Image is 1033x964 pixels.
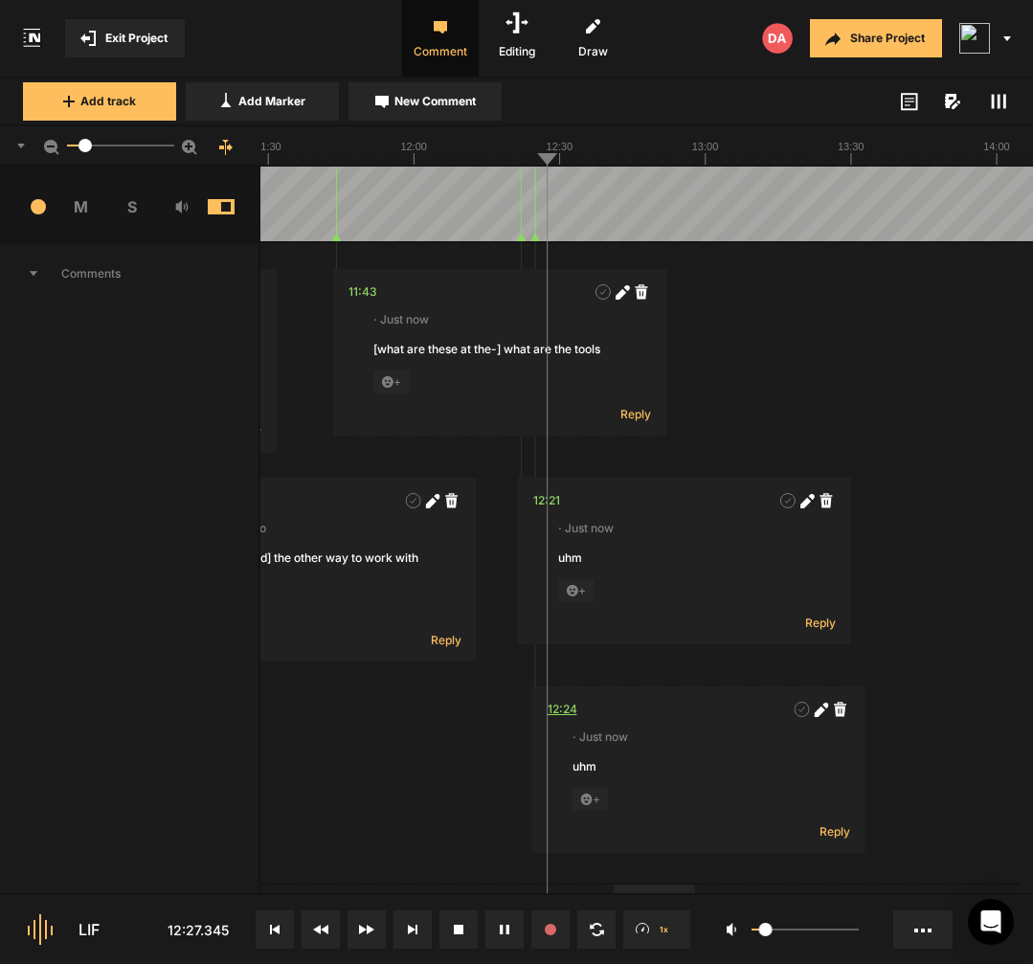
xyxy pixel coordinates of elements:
[623,910,690,949] button: 1x
[79,918,100,941] div: LIF
[620,406,651,422] span: Reply
[184,520,266,537] span: · 2 minutes ago
[348,82,502,121] button: New Comment
[762,23,793,54] img: letters
[168,922,229,938] span: 12:27.345
[400,141,427,152] text: 12:00
[573,758,825,775] div: uhm
[348,282,377,302] div: 11:43.931
[23,82,176,121] button: Add track
[373,341,626,358] div: [what are these at the-] what are the tools
[573,788,609,811] span: +
[968,899,1014,945] div: Open Intercom Messenger
[838,141,865,152] text: 13:30
[105,30,168,47] span: Exit Project
[56,195,107,218] span: M
[80,93,136,110] span: Add track
[394,93,476,110] span: New Comment
[983,141,1010,152] text: 14:00
[106,195,157,218] span: S
[373,311,429,328] span: · Just now
[186,82,339,121] button: Add Marker
[255,141,281,152] text: 11:30
[820,823,850,840] span: Reply
[810,19,942,57] button: Share Project
[558,579,595,602] span: +
[805,615,836,631] span: Reply
[431,632,461,648] span: Reply
[573,729,628,746] span: · Just now
[533,491,560,510] div: 12:21.971
[65,19,185,57] button: Exit Project
[231,423,261,439] span: Reply
[184,549,437,584] div: [but the second] the other way to work with me
[238,93,305,110] span: Add Marker
[558,520,614,537] span: · Just now
[558,549,811,567] div: uhm
[692,141,719,152] text: 13:00
[547,141,573,152] text: 12:30
[373,370,410,393] span: +
[548,700,577,719] div: 12:24.851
